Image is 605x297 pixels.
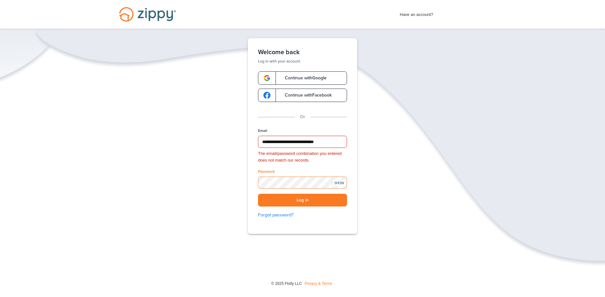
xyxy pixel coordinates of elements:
img: google-logo [263,75,270,82]
label: Password [258,169,275,174]
div: SHOW [332,180,346,186]
div: The email/password combination you entered does not match our records. [258,150,347,164]
span: Continue with Facebook [278,93,332,98]
a: Privacy & Terms [305,281,332,286]
span: Have an account? [400,8,433,18]
a: Forgot password? [258,212,347,219]
p: Or [300,113,305,120]
span: © 2025 Floify LLC [271,281,302,286]
span: Continue with Google [278,76,327,80]
input: Password [258,177,347,189]
button: Log in [258,194,347,207]
p: Log in with your account. [258,59,347,64]
h1: Welcome back [258,48,347,56]
a: google-logoContinue withGoogle [258,71,347,85]
input: Email [258,136,347,148]
label: Email [258,128,267,134]
a: google-logoContinue withFacebook [258,89,347,102]
img: google-logo [263,92,270,99]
